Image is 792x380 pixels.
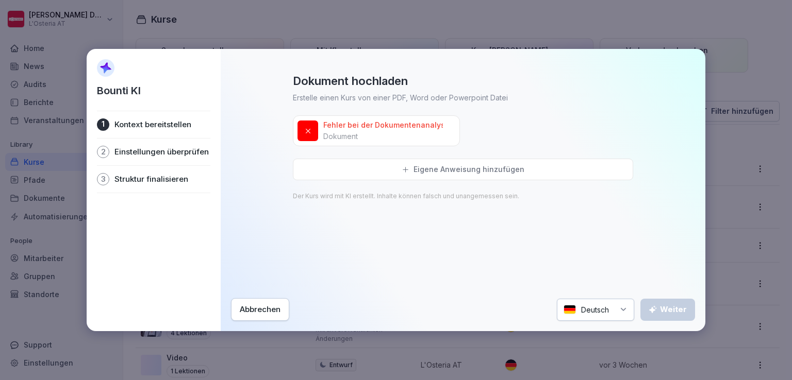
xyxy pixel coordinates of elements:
img: AI Sparkle [97,59,114,77]
p: Erstelle einen Kurs von einer PDF, Word oder Powerpoint Datei [293,92,508,103]
div: Weiter [649,304,687,315]
div: Deutsch [557,299,634,321]
div: Abbrechen [240,304,280,315]
p: Dokument [323,131,358,142]
p: Struktur finalisieren [114,174,188,184]
div: 3 [97,173,109,185]
p: Eigene Anweisung hinzufügen [414,165,524,174]
img: de.svg [564,305,576,315]
p: Einstellungen überprüfen [114,147,209,157]
p: Kontext bereitstellen [114,119,191,130]
button: Weiter [640,299,695,321]
p: Dokument hochladen [293,74,408,88]
button: Abbrechen [231,298,289,321]
p: Fehler bei der Dokumentenanalyse [323,120,443,130]
div: 2 [97,146,109,158]
p: Der Kurs wird mit KI erstellt. Inhalte können falsch und unangemessen sein. [293,193,519,200]
div: 1 [97,118,109,131]
p: Bounti KI [97,83,141,98]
